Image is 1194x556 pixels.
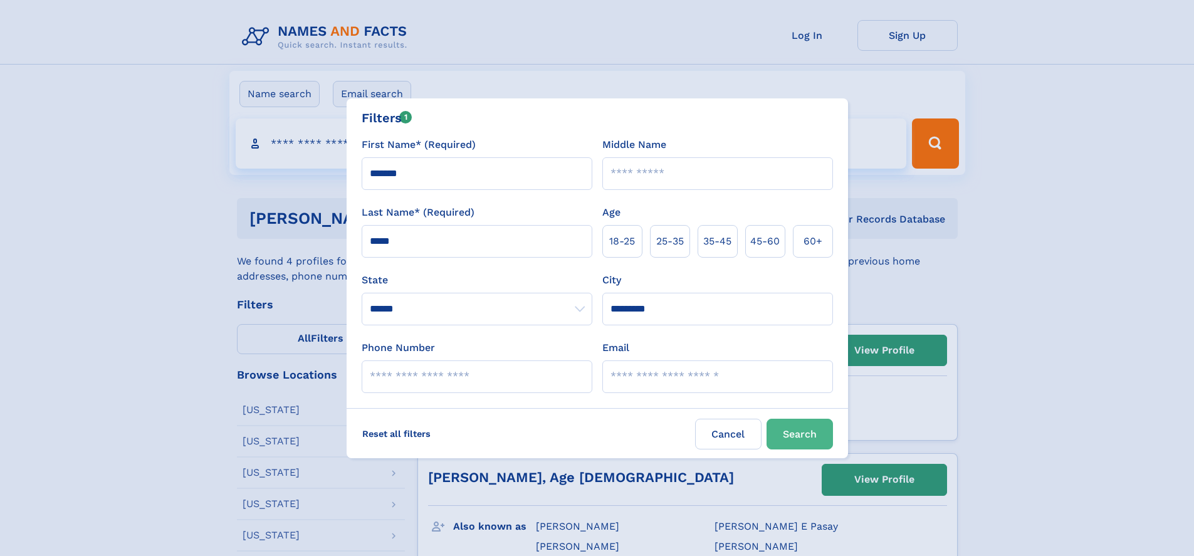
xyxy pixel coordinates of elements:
span: 35‑45 [703,234,731,249]
div: Filters [362,108,412,127]
label: State [362,273,592,288]
label: Age [602,205,621,220]
label: Last Name* (Required) [362,205,474,220]
label: City [602,273,621,288]
label: First Name* (Required) [362,137,476,152]
span: 45‑60 [750,234,780,249]
span: 60+ [804,234,822,249]
label: Reset all filters [354,419,439,449]
label: Phone Number [362,340,435,355]
button: Search [767,419,833,449]
label: Cancel [695,419,762,449]
label: Email [602,340,629,355]
label: Middle Name [602,137,666,152]
span: 25‑35 [656,234,684,249]
span: 18‑25 [609,234,635,249]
